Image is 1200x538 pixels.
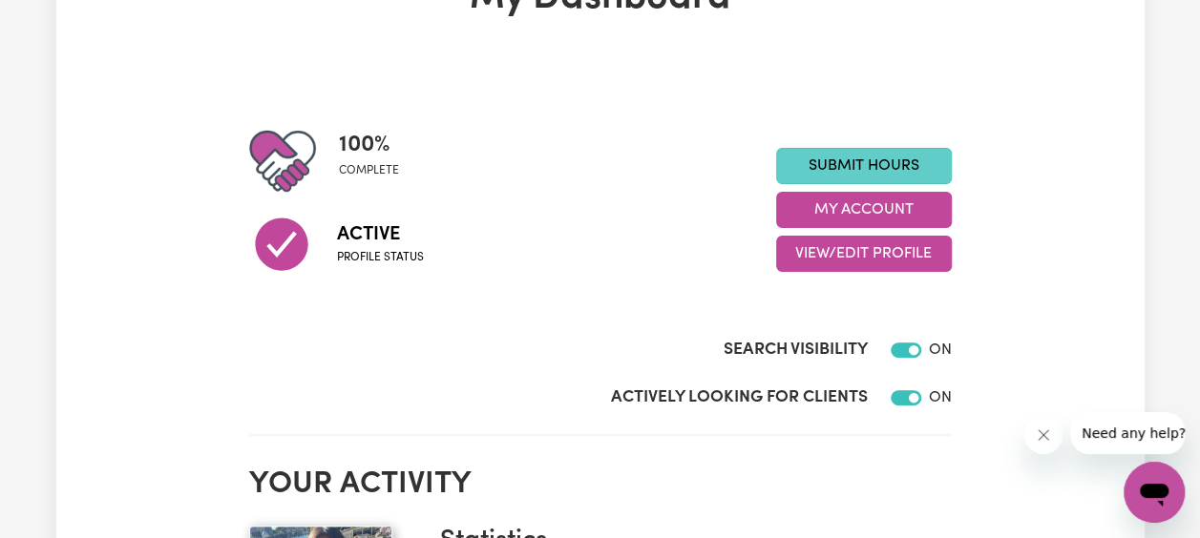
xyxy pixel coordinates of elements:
[337,220,424,249] span: Active
[11,13,116,29] span: Need any help?
[339,162,399,179] span: complete
[611,385,868,410] label: Actively Looking for Clients
[776,236,952,272] button: View/Edit Profile
[1070,412,1185,454] iframe: Message from company
[339,128,414,195] div: Profile completeness: 100%
[1124,462,1185,523] iframe: Button to launch messaging window
[929,342,952,358] span: ON
[776,148,952,184] a: Submit Hours
[724,338,868,362] label: Search Visibility
[929,390,952,405] span: ON
[1024,416,1063,454] iframe: Close message
[776,192,952,228] button: My Account
[339,128,399,162] span: 100 %
[249,466,952,503] h2: Your activity
[337,249,424,266] span: Profile status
